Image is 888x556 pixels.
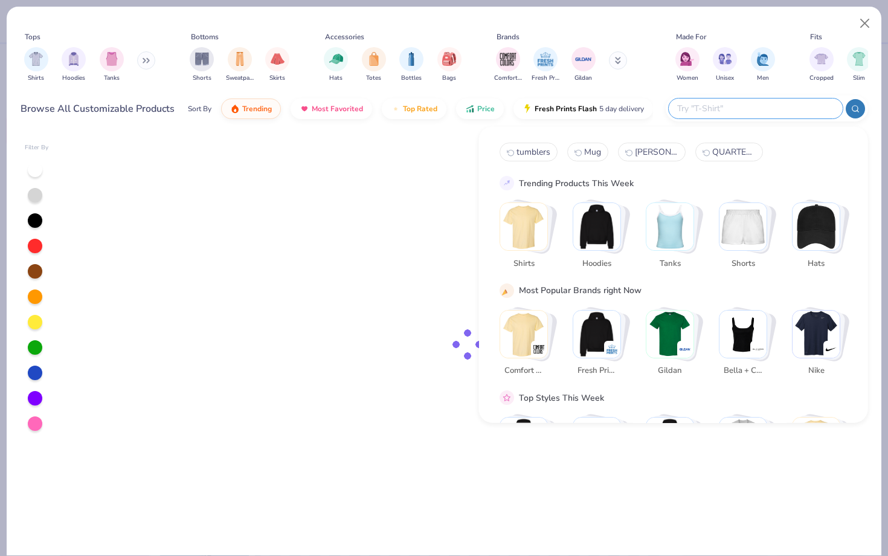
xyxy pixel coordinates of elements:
[442,52,455,66] img: Bags Image
[312,104,363,114] span: Most Favorited
[536,50,555,68] img: Fresh Prints Image
[646,310,693,357] img: Gildan
[226,74,254,83] span: Sweatpants
[532,47,559,83] div: filter for Fresh Prints
[442,74,456,83] span: Bags
[533,343,545,355] img: Comfort Colors
[716,74,734,83] span: Unisex
[62,47,86,83] div: filter for Hoodies
[825,343,837,355] img: Nike
[362,47,386,83] div: filter for Totes
[571,47,596,83] button: filter button
[191,31,219,42] div: Bottoms
[675,47,700,83] button: filter button
[499,50,517,68] img: Comfort Colors Image
[477,104,495,114] span: Price
[188,103,211,114] div: Sort By
[577,365,616,377] span: Fresh Prints
[756,52,770,66] img: Men Image
[809,47,834,83] button: filter button
[719,203,767,250] img: Shorts
[793,203,840,250] img: Hats
[24,47,48,83] button: filter button
[100,47,124,83] div: filter for Tanks
[67,52,80,66] img: Hoodies Image
[494,47,522,83] div: filter for Comfort Colors
[233,52,246,66] img: Sweatpants Image
[676,102,834,115] input: Try "T-Shirt"
[723,365,762,377] span: Bella + Canvas
[300,104,309,114] img: most_fav.gif
[21,102,175,116] div: Browse All Customizable Products
[391,104,401,114] img: TopRated.gif
[265,47,289,83] div: filter for Skirts
[230,104,240,114] img: trending.gif
[646,417,701,489] button: Stack Card Button Preppy
[265,47,289,83] button: filter button
[500,309,555,381] button: Stack Card Button Comfort Colors
[718,52,732,66] img: Unisex Image
[814,52,828,66] img: Cropped Image
[577,257,616,270] span: Hoodies
[646,202,701,274] button: Stack Card Button Tanks
[751,47,775,83] div: filter for Men
[324,47,348,83] button: filter button
[329,74,343,83] span: Hats
[677,74,698,83] span: Women
[646,309,701,381] button: Stack Card Button Gildan
[695,143,763,161] button: QUARTER ZIP3
[500,203,547,250] img: Shirts
[494,74,522,83] span: Comfort Colors
[190,47,214,83] div: filter for Shorts
[399,47,423,83] button: filter button
[810,31,822,42] div: Fits
[271,52,285,66] img: Skirts Image
[500,310,547,357] img: Comfort Colors
[650,257,689,270] span: Tanks
[399,47,423,83] div: filter for Bottles
[752,343,764,355] img: Bella + Canvas
[25,143,49,152] div: Filter By
[362,47,386,83] button: filter button
[190,47,214,83] button: filter button
[792,202,848,274] button: Stack Card Button Hats
[519,176,634,189] div: Trending Products This Week
[501,285,512,296] img: party_popper.gif
[437,47,462,83] div: filter for Bags
[62,74,85,83] span: Hoodies
[405,52,418,66] img: Bottles Image
[723,257,762,270] span: Shorts
[584,146,601,158] span: Mug
[500,417,555,489] button: Stack Card Button Classic
[25,31,40,42] div: Tops
[519,391,604,404] div: Top Styles This Week
[571,47,596,83] div: filter for Gildan
[635,146,678,158] span: [PERSON_NAME]
[792,309,848,381] button: Stack Card Button Nike
[494,47,522,83] button: filter button
[573,203,620,250] img: Hoodies
[497,31,520,42] div: Brands
[573,417,628,489] button: Stack Card Button Sportswear
[713,47,737,83] button: filter button
[100,47,124,83] button: filter button
[573,310,620,357] img: Fresh Prints
[535,104,597,114] span: Fresh Prints Flash
[324,47,348,83] div: filter for Hats
[796,257,835,270] span: Hats
[226,47,254,83] button: filter button
[847,47,871,83] div: filter for Slim
[437,47,462,83] button: filter button
[847,47,871,83] button: filter button
[606,343,618,355] img: Fresh Prints
[574,74,592,83] span: Gildan
[366,74,381,83] span: Totes
[618,143,686,161] button: STANLEY2
[29,52,43,66] img: Shirts Image
[193,74,211,83] span: Shorts
[367,52,381,66] img: Totes Image
[105,52,118,66] img: Tanks Image
[719,418,767,465] img: Cozy
[852,52,866,66] img: Slim Image
[501,178,512,189] img: trend_line.gif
